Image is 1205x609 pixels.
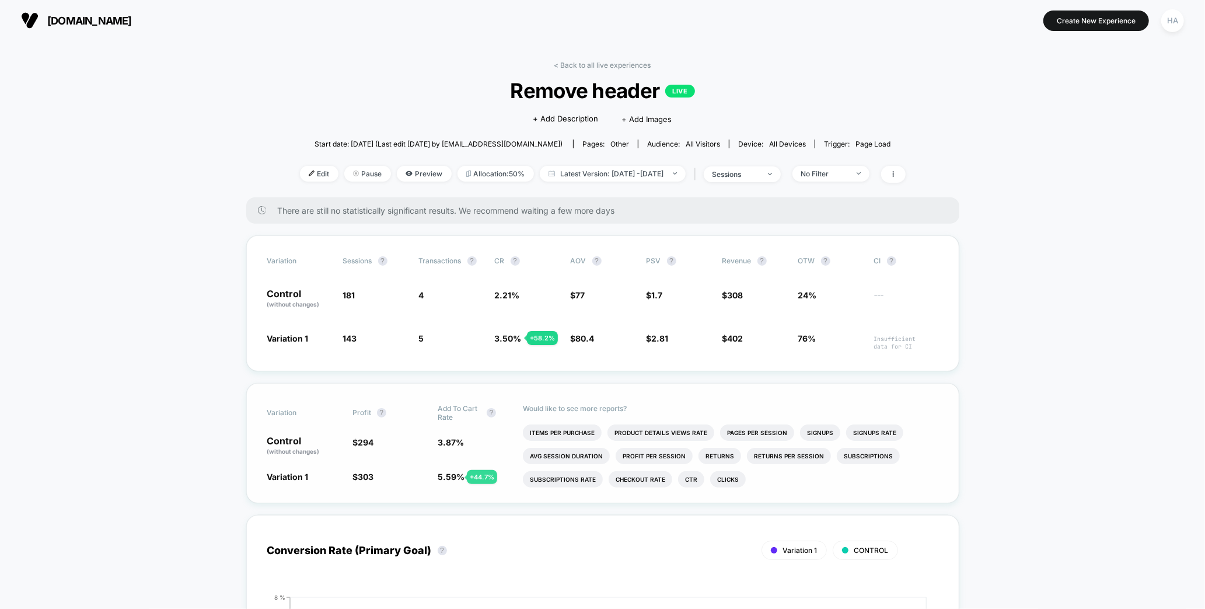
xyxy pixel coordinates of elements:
[533,113,598,125] span: + Add Description
[673,172,677,175] img: end
[798,333,816,343] span: 76%
[571,290,585,300] span: $
[722,256,752,265] span: Revenue
[824,140,890,148] div: Trigger:
[874,256,938,266] span: CI
[343,256,372,265] span: Sessions
[857,172,861,175] img: end
[267,333,309,343] span: Variation 1
[467,256,477,266] button: ?
[523,448,610,464] li: Avg Session Duration
[712,170,759,179] div: sessions
[647,256,661,265] span: PSV
[466,170,471,177] img: rebalance
[540,166,686,182] span: Latest Version: [DATE] - [DATE]
[278,206,936,215] span: There are still no statistically significant results. We recommend waiting a few more days
[487,408,496,417] button: ?
[554,61,651,69] a: < Back to all live experiences
[720,424,794,441] li: Pages Per Session
[769,140,806,148] span: all devices
[267,256,331,266] span: Variation
[798,256,862,266] span: OTW
[678,471,704,488] li: Ctr
[846,424,903,441] li: Signups Rate
[710,471,746,488] li: Clicks
[609,471,672,488] li: Checkout Rate
[438,472,464,482] span: 5.59 %
[353,170,359,176] img: end
[821,256,830,266] button: ?
[267,404,331,422] span: Variation
[722,333,743,343] span: $
[728,333,743,343] span: 402
[768,173,772,175] img: end
[1158,9,1187,33] button: HA
[419,290,424,300] span: 4
[874,292,938,309] span: ---
[582,140,629,148] div: Pages:
[274,594,285,601] tspan: 8 %
[1161,9,1184,32] div: HA
[874,335,938,350] span: Insufficient data for CI
[800,424,840,441] li: Signups
[571,333,595,343] span: $
[729,140,815,148] span: Device:
[728,290,743,300] span: 308
[722,290,743,300] span: $
[887,256,896,266] button: ?
[419,333,424,343] span: 5
[527,331,558,345] div: + 58.2 %
[652,290,663,300] span: 1.7
[267,448,320,455] span: (without changes)
[667,256,676,266] button: ?
[495,256,505,265] span: CR
[377,408,386,417] button: ?
[523,424,602,441] li: Items Per Purchase
[652,333,669,343] span: 2.81
[267,472,309,482] span: Variation 1
[18,11,135,30] button: [DOMAIN_NAME]
[576,333,595,343] span: 80.4
[647,290,663,300] span: $
[691,166,704,183] span: |
[438,437,464,447] span: 3.87 %
[511,256,520,266] button: ?
[358,472,373,482] span: 303
[438,404,481,422] span: Add To Cart Rate
[592,256,602,266] button: ?
[610,140,629,148] span: other
[21,12,39,29] img: Visually logo
[607,424,714,441] li: Product Details Views Rate
[438,546,447,555] button: ?
[571,256,586,265] span: AOV
[1043,11,1149,31] button: Create New Experience
[698,448,741,464] li: Returns
[798,290,817,300] span: 24%
[495,333,522,343] span: 3.50 %
[267,289,331,309] p: Control
[352,408,371,417] span: Profit
[801,169,848,178] div: No Filter
[647,140,720,148] div: Audience:
[747,448,831,464] li: Returns Per Session
[576,290,585,300] span: 77
[457,166,534,182] span: Allocation: 50%
[616,448,693,464] li: Profit Per Session
[757,256,767,266] button: ?
[267,436,341,456] p: Control
[343,290,355,300] span: 181
[495,290,520,300] span: 2.21 %
[267,301,320,308] span: (without changes)
[665,85,694,98] p: LIVE
[344,166,391,182] span: Pause
[621,114,672,124] span: + Add Images
[549,170,555,176] img: calendar
[647,333,669,343] span: $
[837,448,900,464] li: Subscriptions
[358,437,373,447] span: 294
[352,472,373,482] span: $
[419,256,462,265] span: Transactions
[783,546,818,555] span: Variation 1
[855,140,890,148] span: Page Load
[300,166,338,182] span: Edit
